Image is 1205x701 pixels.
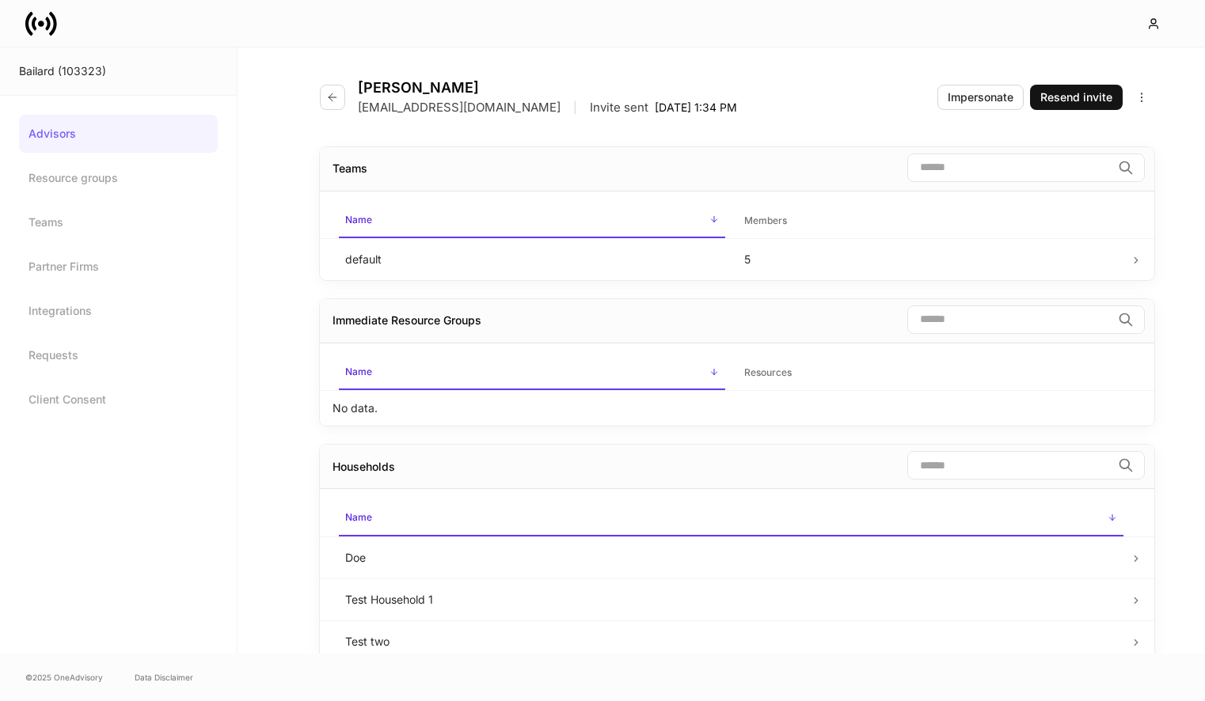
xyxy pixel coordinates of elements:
[732,238,1131,280] td: 5
[333,313,481,328] div: Immediate Resource Groups
[744,213,787,228] h6: Members
[19,336,218,374] a: Requests
[19,203,218,241] a: Teams
[333,238,732,280] td: default
[573,100,577,116] p: |
[333,620,1130,662] td: Test two
[1040,89,1112,105] div: Resend invite
[19,159,218,197] a: Resource groups
[333,161,367,176] div: Teams
[738,357,1124,389] span: Resources
[333,400,378,416] p: No data.
[19,381,218,419] a: Client Consent
[333,459,395,475] div: Households
[1030,85,1123,110] button: Resend invite
[339,204,725,238] span: Name
[333,536,1130,578] td: Doe
[948,89,1013,105] div: Impersonate
[345,510,372,525] h6: Name
[738,205,1124,237] span: Members
[590,100,648,116] p: Invite sent
[19,248,218,286] a: Partner Firms
[655,100,737,116] p: [DATE] 1:34 PM
[345,212,372,227] h6: Name
[339,502,1123,536] span: Name
[339,356,725,390] span: Name
[19,63,218,79] div: Bailard (103323)
[135,671,193,684] a: Data Disclaimer
[19,115,218,153] a: Advisors
[358,79,737,97] h4: [PERSON_NAME]
[358,100,561,116] p: [EMAIL_ADDRESS][DOMAIN_NAME]
[333,578,1130,620] td: Test Household 1
[19,292,218,330] a: Integrations
[744,365,792,380] h6: Resources
[345,364,372,379] h6: Name
[937,85,1024,110] button: Impersonate
[25,671,103,684] span: © 2025 OneAdvisory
